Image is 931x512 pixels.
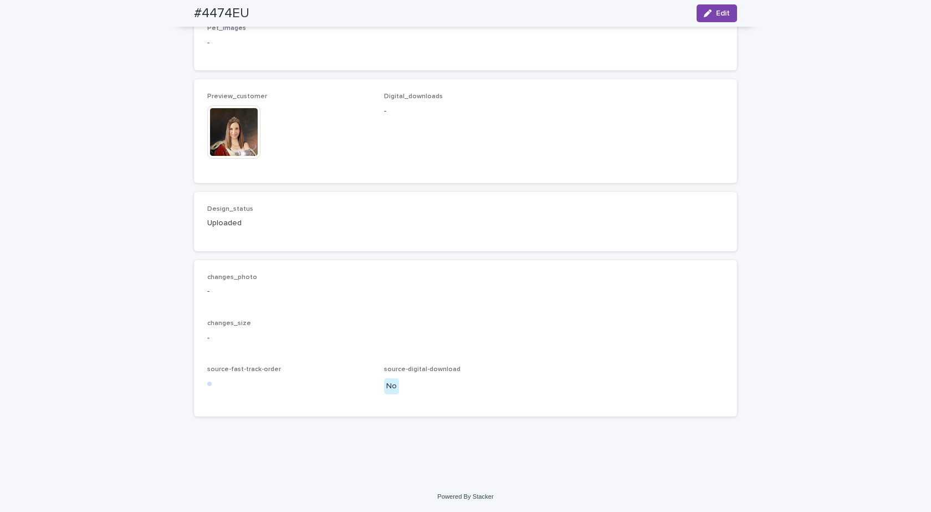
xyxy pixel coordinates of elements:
p: - [207,286,724,297]
span: source-digital-download [384,366,461,373]
p: - [384,105,548,117]
span: changes_photo [207,274,257,281]
h2: #4474EU [194,6,249,22]
span: changes_size [207,320,251,327]
p: Uploaded [207,217,371,229]
span: Digital_downloads [384,93,443,100]
a: Powered By Stacker [437,493,493,500]
p: - [207,332,724,344]
div: No [384,378,399,394]
button: Edit [697,4,737,22]
span: Design_status [207,206,253,212]
span: Pet_Images [207,25,246,32]
span: Edit [716,9,730,17]
p: - [207,37,724,49]
span: source-fast-track-order [207,366,281,373]
span: Preview_customer [207,93,267,100]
